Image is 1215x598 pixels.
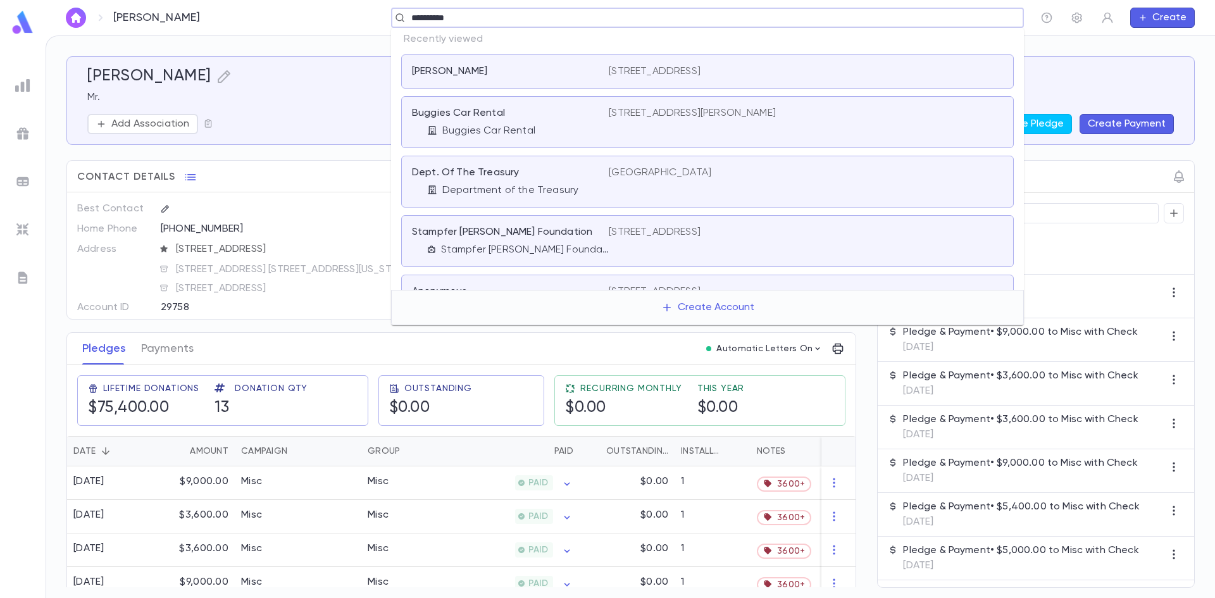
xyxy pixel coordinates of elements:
[113,11,200,25] p: [PERSON_NAME]
[697,399,738,418] h5: $0.00
[141,333,194,364] button: Payments
[15,78,30,93] img: reports_grey.c525e4749d1bce6a11f5fe2a8de1b229.svg
[777,479,805,489] span: 3600+
[235,383,308,394] span: Donation Qty
[87,67,211,86] h5: [PERSON_NAME]
[77,239,150,259] p: Address
[235,436,361,466] div: Campaign
[153,436,235,466] div: Amount
[171,282,445,295] span: [STREET_ADDRESS]
[903,559,1138,572] p: [DATE]
[903,385,1138,397] p: [DATE]
[10,10,35,35] img: logo
[565,399,606,418] h5: $0.00
[523,511,553,521] span: PAID
[675,466,751,500] div: 1
[675,436,751,466] div: Installments
[82,333,126,364] button: Pledges
[609,166,711,179] p: [GEOGRAPHIC_DATA]
[171,263,445,276] span: [STREET_ADDRESS] [STREET_ADDRESS][US_STATE]
[456,436,580,466] div: Paid
[903,516,1139,528] p: [DATE]
[412,285,467,298] p: Anonymous
[640,475,668,488] p: $0.00
[523,478,553,488] span: PAID
[368,475,389,488] div: Misc
[609,226,701,239] p: [STREET_ADDRESS]
[442,184,578,197] p: Department of the Treasury
[640,542,668,555] p: $0.00
[903,413,1138,426] p: Pledge & Payment • $3,600.00 to Misc with Check
[368,576,389,589] div: Misc
[701,340,828,358] button: Automatic Letters On
[404,383,472,394] span: Outstanding
[442,125,535,137] p: Buggies Car Rental
[675,533,751,567] div: 1
[1130,8,1195,28] button: Create
[241,509,262,521] div: Misc
[751,436,909,466] div: Notes
[606,436,668,466] div: Outstanding
[215,399,229,418] h5: 13
[724,441,744,461] button: Sort
[15,174,30,189] img: batches_grey.339ca447c9d9533ef1741baa751efc33.svg
[68,13,84,23] img: home_white.a664292cf8c1dea59945f0da9f25487c.svg
[412,107,505,120] p: Buggies Car Rental
[77,219,150,239] p: Home Phone
[241,542,262,555] div: Misc
[640,576,668,589] p: $0.00
[161,297,382,316] div: 29758
[400,441,420,461] button: Sort
[777,546,805,556] span: 3600+
[88,399,169,418] h5: $75,400.00
[241,475,262,488] div: Misc
[580,383,682,394] span: Recurring Monthly
[241,576,262,589] div: Misc
[580,436,675,466] div: Outstanding
[153,533,235,567] div: $3,600.00
[73,475,104,488] div: [DATE]
[77,171,175,184] span: Contact Details
[412,226,592,239] p: Stampfer [PERSON_NAME] Foundation
[241,436,287,466] div: Campaign
[77,199,150,219] p: Best Contact
[903,341,1137,354] p: [DATE]
[903,501,1139,513] p: Pledge & Payment • $5,400.00 to Misc with Check
[554,436,573,466] div: Paid
[640,509,668,521] p: $0.00
[412,166,519,179] p: Dept. Of The Treasury
[681,436,724,466] div: Installments
[161,219,444,238] div: [PHONE_NUMBER]
[903,428,1138,441] p: [DATE]
[73,542,104,555] div: [DATE]
[586,441,606,461] button: Sort
[523,545,553,555] span: PAID
[903,457,1137,470] p: Pledge & Payment • $9,000.00 to Misc with Check
[716,344,813,354] p: Automatic Letters On
[1080,114,1174,134] button: Create Payment
[757,436,785,466] div: Notes
[15,222,30,237] img: imports_grey.530a8a0e642e233f2baf0ef88e8c9fcb.svg
[368,542,389,555] div: Misc
[986,114,1072,134] button: Create Pledge
[87,91,1174,104] p: Mr.
[609,107,776,120] p: [STREET_ADDRESS][PERSON_NAME]
[777,513,805,523] span: 3600+
[903,370,1138,382] p: Pledge & Payment • $3,600.00 to Misc with Check
[153,500,235,533] div: $3,600.00
[96,441,116,461] button: Sort
[903,544,1138,557] p: Pledge & Payment • $5,000.00 to Misc with Check
[361,436,456,466] div: Group
[170,441,190,461] button: Sort
[534,441,554,461] button: Sort
[389,399,430,418] h5: $0.00
[171,243,445,256] span: [STREET_ADDRESS]
[67,436,153,466] div: Date
[15,126,30,141] img: campaigns_grey.99e729a5f7ee94e3726e6486bddda8f1.svg
[609,65,701,78] p: [STREET_ADDRESS]
[903,472,1137,485] p: [DATE]
[903,326,1137,339] p: Pledge & Payment • $9,000.00 to Misc with Check
[73,576,104,589] div: [DATE]
[777,580,805,590] span: 3600+
[111,118,189,130] p: Add Association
